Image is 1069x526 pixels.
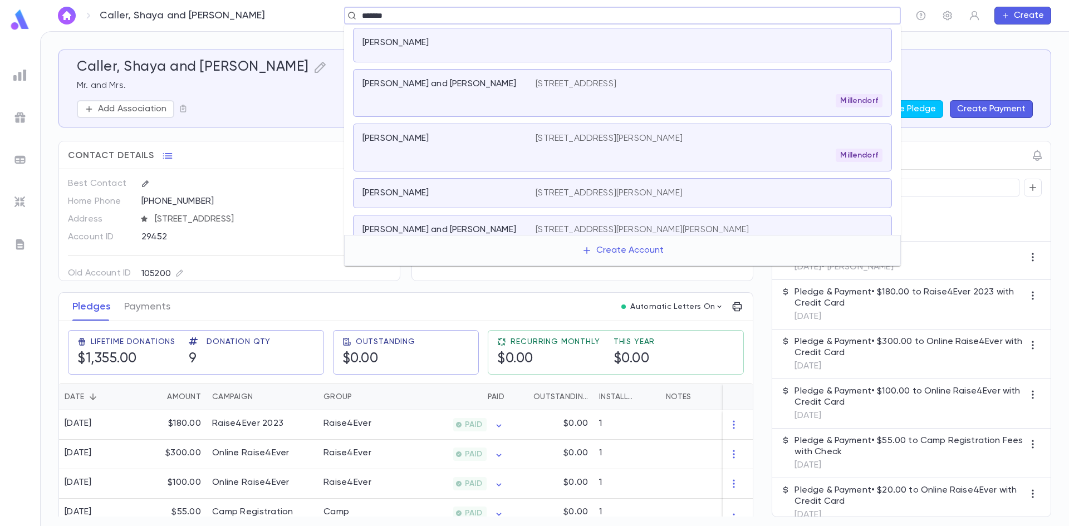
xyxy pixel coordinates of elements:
[342,351,415,367] h5: $0.00
[536,188,683,199] p: [STREET_ADDRESS][PERSON_NAME]
[630,302,715,311] p: Automatic Letters On
[77,80,1033,91] p: Mr. and Mrs.
[352,388,370,406] button: Sort
[362,224,516,235] p: [PERSON_NAME] and [PERSON_NAME]
[13,238,27,251] img: letters_grey.7941b92b52307dd3b8a917253454ce1c.svg
[68,228,132,246] p: Account ID
[318,384,401,410] div: Group
[98,104,166,115] p: Add Association
[13,111,27,124] img: campaigns_grey.99e729a5f7ee94e3726e6486bddda8f1.svg
[77,59,309,76] h5: Caller, Shaya and [PERSON_NAME]
[614,351,655,367] h5: $0.00
[134,410,207,440] div: $180.00
[356,337,415,346] span: Outstanding
[323,477,371,488] div: Raise4Ever
[460,509,487,518] span: PAID
[323,418,371,429] div: Raise4Ever
[867,100,943,118] button: Create Pledge
[594,410,660,440] div: 1
[84,388,102,406] button: Sort
[141,228,336,245] div: 29452
[167,384,201,410] div: Amount
[68,264,132,282] p: Old Account ID
[617,299,728,314] button: Automatic Letters On
[536,224,749,235] p: [STREET_ADDRESS][PERSON_NAME][PERSON_NAME]
[563,507,588,518] p: $0.00
[795,287,1024,309] p: Pledge & Payment • $180.00 to Raise4Ever 2023 with Credit Card
[795,336,1024,358] p: Pledge & Payment • $300.00 to Online Raise4Ever with Credit Card
[212,448,290,459] div: Online Raise4Ever
[563,418,588,429] p: $0.00
[660,384,800,410] div: Notes
[460,420,487,429] span: PAID
[795,435,1024,458] p: Pledge & Payment • $55.00 to Camp Registration Fees with Check
[510,384,594,410] div: Outstanding
[536,78,616,90] p: [STREET_ADDRESS]
[141,267,184,281] div: 105200
[68,150,154,161] span: Contact Details
[253,388,271,406] button: Sort
[207,384,318,410] div: Campaign
[594,469,660,499] div: 1
[563,477,588,488] p: $0.00
[950,100,1033,118] button: Create Payment
[68,175,132,193] p: Best Contact
[65,418,92,429] div: [DATE]
[65,507,92,518] div: [DATE]
[536,133,683,144] p: [STREET_ADDRESS][PERSON_NAME]
[60,11,73,20] img: home_white.a664292cf8c1dea59945f0da9f25487c.svg
[795,262,893,273] p: [DATE] • [PERSON_NAME]
[13,195,27,209] img: imports_grey.530a8a0e642e233f2baf0ef88e8c9fcb.svg
[511,337,600,346] span: Recurring Monthly
[65,477,92,488] div: [DATE]
[207,337,271,346] span: Donation Qty
[460,450,487,459] span: PAID
[59,384,134,410] div: Date
[795,410,1024,421] p: [DATE]
[836,96,882,105] span: Millendorf
[795,460,1024,471] p: [DATE]
[488,384,504,410] div: Paid
[470,388,488,406] button: Sort
[573,240,673,261] button: Create Account
[134,469,207,499] div: $100.00
[516,388,533,406] button: Sort
[836,151,882,160] span: Millendorf
[72,293,111,321] button: Pledges
[13,153,27,166] img: batches_grey.339ca447c9d9533ef1741baa751efc33.svg
[150,214,392,225] span: [STREET_ADDRESS]
[134,440,207,469] div: $300.00
[124,293,170,321] button: Payments
[666,384,691,410] div: Notes
[362,188,429,199] p: [PERSON_NAME]
[795,311,1024,322] p: [DATE]
[134,384,207,410] div: Amount
[100,9,266,22] p: Caller, Shaya and [PERSON_NAME]
[212,384,253,410] div: Campaign
[594,440,660,469] div: 1
[323,448,371,459] div: Raise4Ever
[68,193,132,210] p: Home Phone
[212,477,290,488] div: Online Raise4Ever
[77,351,175,367] h5: $1,355.00
[994,7,1051,24] button: Create
[212,418,283,429] div: Raise4Ever 2023
[13,68,27,82] img: reports_grey.c525e4749d1bce6a11f5fe2a8de1b229.svg
[323,507,349,518] div: Camp
[323,384,352,410] div: Group
[401,384,510,410] div: Paid
[362,37,429,48] p: [PERSON_NAME]
[497,351,600,367] h5: $0.00
[795,509,1024,520] p: [DATE]
[91,337,175,346] span: Lifetime Donations
[599,384,637,410] div: Installments
[189,351,271,367] h5: 9
[563,448,588,459] p: $0.00
[795,485,1024,507] p: Pledge & Payment • $20.00 to Online Raise4Ever with Credit Card
[795,386,1024,408] p: Pledge & Payment • $100.00 to Online Raise4Ever with Credit Card
[637,388,655,406] button: Sort
[614,337,655,346] span: This Year
[77,100,174,118] button: Add Association
[149,388,167,406] button: Sort
[795,361,1024,372] p: [DATE]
